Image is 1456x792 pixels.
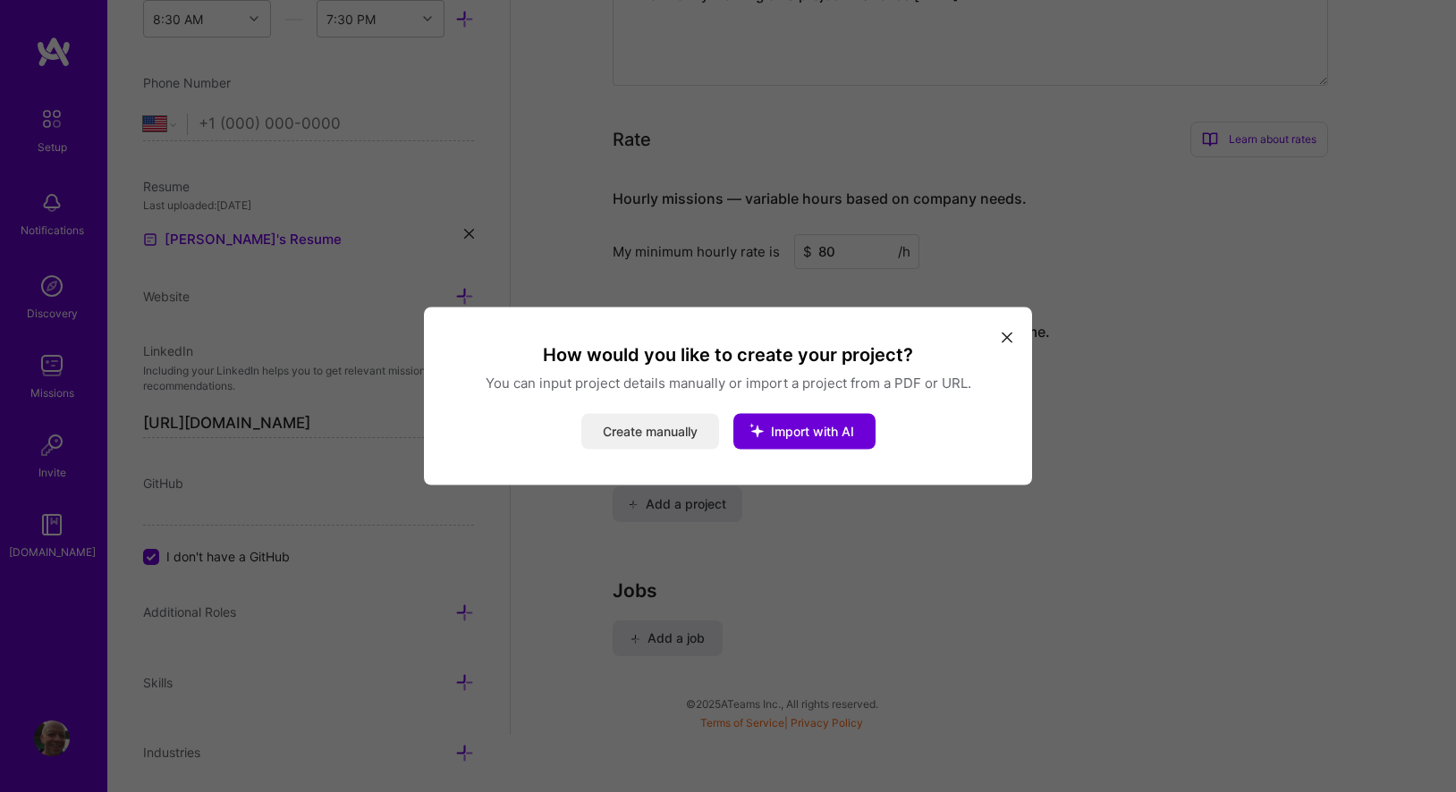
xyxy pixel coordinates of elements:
span: Import with AI [771,424,854,439]
i: icon StarsWhite [733,408,780,454]
p: You can input project details manually or import a project from a PDF or URL. [445,374,1011,392]
button: Import with AI [733,414,876,450]
div: modal [424,308,1032,485]
h3: How would you like to create your project? [445,343,1011,367]
button: Create manually [581,414,719,450]
i: icon Close [1002,332,1012,342]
